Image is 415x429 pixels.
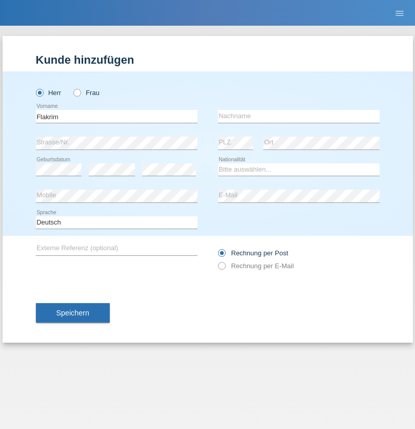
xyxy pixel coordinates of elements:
[394,8,405,18] i: menu
[389,10,410,16] a: menu
[36,303,110,323] button: Speichern
[218,262,294,270] label: Rechnung per E-Mail
[73,89,100,97] label: Frau
[73,89,80,96] input: Frau
[36,89,62,97] label: Herr
[218,249,288,257] label: Rechnung per Post
[218,262,225,275] input: Rechnung per E-Mail
[36,53,380,66] h1: Kunde hinzufügen
[218,249,225,262] input: Rechnung per Post
[56,309,89,317] span: Speichern
[36,89,43,96] input: Herr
